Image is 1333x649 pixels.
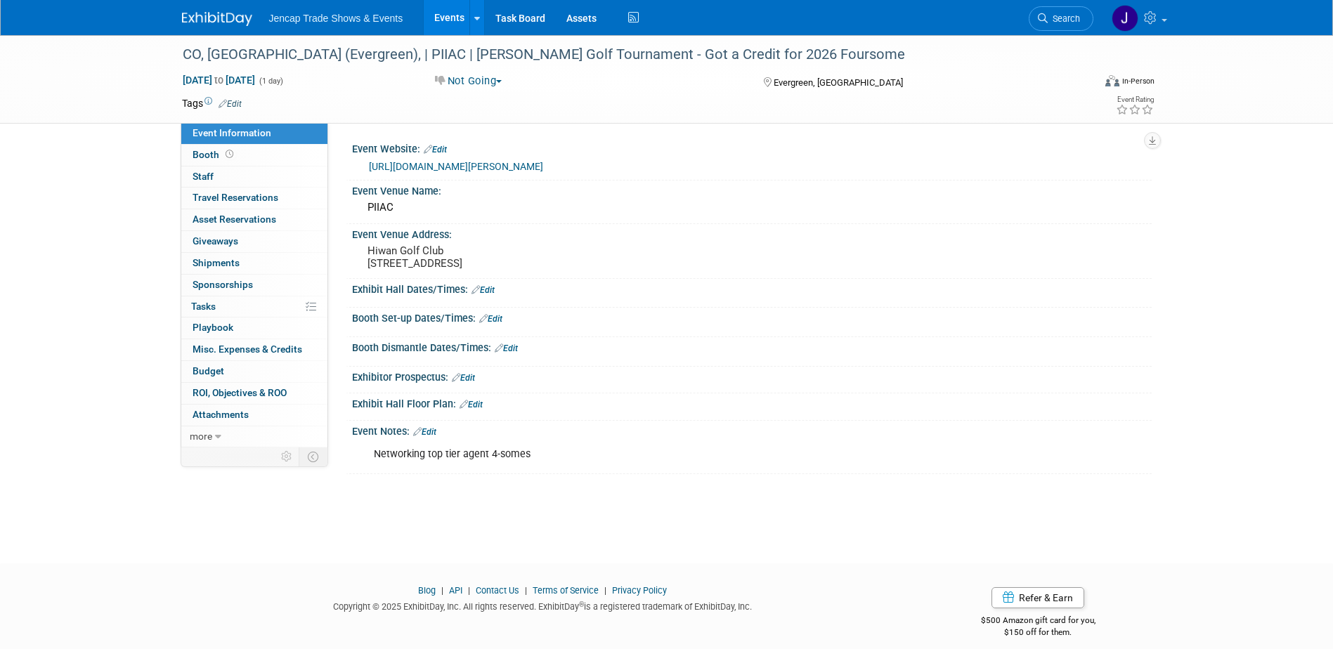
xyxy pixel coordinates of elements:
a: Event Information [181,123,327,144]
a: Travel Reservations [181,188,327,209]
a: Shipments [181,253,327,274]
a: ROI, Objectives & ROO [181,383,327,404]
sup: ® [579,601,584,608]
a: Edit [479,314,502,324]
span: ROI, Objectives & ROO [193,387,287,398]
img: ExhibitDay [182,12,252,26]
img: Format-Inperson.png [1105,75,1119,86]
span: Budget [193,365,224,376]
a: Contact Us [476,585,519,596]
span: | [601,585,610,596]
a: Budget [181,361,327,382]
div: Exhibit Hall Floor Plan: [352,393,1152,412]
span: Booth not reserved yet [223,149,236,159]
span: Shipments [193,257,240,268]
pre: Hiwan Golf Club [STREET_ADDRESS] [368,244,670,270]
a: Blog [418,585,436,596]
a: Edit [460,400,483,409]
a: Staff [181,166,327,188]
div: PIIAC [363,197,1141,218]
div: Booth Dismantle Dates/Times: [352,337,1152,355]
a: Sponsorships [181,275,327,296]
span: Attachments [193,409,249,420]
a: Booth [181,145,327,166]
span: | [438,585,447,596]
span: Jencap Trade Shows & Events [269,13,403,24]
div: In-Person [1121,76,1155,86]
a: Playbook [181,317,327,339]
span: | [464,585,474,596]
span: (1 day) [258,77,283,86]
a: Misc. Expenses & Credits [181,339,327,360]
span: Booth [193,149,236,160]
div: Booth Set-up Dates/Times: [352,308,1152,326]
span: Asset Reservations [193,214,276,225]
a: Edit [452,373,475,383]
span: Misc. Expenses & Credits [193,343,302,355]
span: Event Information [193,127,271,138]
td: Tags [182,96,242,110]
div: Event Format [1010,73,1155,94]
a: Giveaways [181,231,327,252]
div: Exhibitor Prospectus: [352,367,1152,385]
button: Not Going [430,74,507,88]
a: [URL][DOMAIN_NAME][PERSON_NAME] [369,161,543,172]
a: Terms of Service [533,585,599,596]
span: [DATE] [DATE] [182,74,256,86]
a: Attachments [181,405,327,426]
div: CO, [GEOGRAPHIC_DATA] (Evergreen), | PIIAC | [PERSON_NAME] Golf Tournament - Got a Credit for 202... [178,42,1072,67]
div: Event Venue Name: [352,181,1152,198]
span: more [190,431,212,442]
a: Edit [495,343,518,353]
a: Tasks [181,296,327,317]
div: Networking top tier agent 4-somes [364,440,997,468]
a: Edit [424,145,447,155]
a: Edit [413,427,436,437]
a: Refer & Earn [991,587,1084,608]
a: Edit [219,99,242,109]
span: Sponsorships [193,279,253,290]
div: Event Website: [352,138,1152,157]
div: Event Notes: [352,421,1152,439]
div: Exhibit Hall Dates/Times: [352,279,1152,297]
a: more [181,426,327,447]
div: Event Rating [1116,96,1154,103]
span: Giveaways [193,235,238,247]
span: Staff [193,171,214,182]
div: $500 Amazon gift card for you, [925,605,1152,638]
span: Search [1048,13,1080,24]
a: API [449,585,462,596]
a: Search [1029,6,1093,31]
span: to [212,74,226,86]
span: Tasks [191,301,216,312]
a: Edit [472,285,495,295]
div: Copyright © 2025 ExhibitDay, Inc. All rights reserved. ExhibitDay is a registered trademark of Ex... [182,597,904,613]
span: Playbook [193,322,233,333]
img: Jason Reese [1112,5,1138,32]
span: Evergreen, [GEOGRAPHIC_DATA] [774,77,903,88]
div: $150 off for them. [925,627,1152,638]
td: Toggle Event Tabs [299,447,327,466]
a: Asset Reservations [181,209,327,230]
span: Travel Reservations [193,192,278,203]
a: Privacy Policy [612,585,667,596]
div: Event Venue Address: [352,224,1152,242]
td: Personalize Event Tab Strip [275,447,299,466]
span: | [521,585,531,596]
